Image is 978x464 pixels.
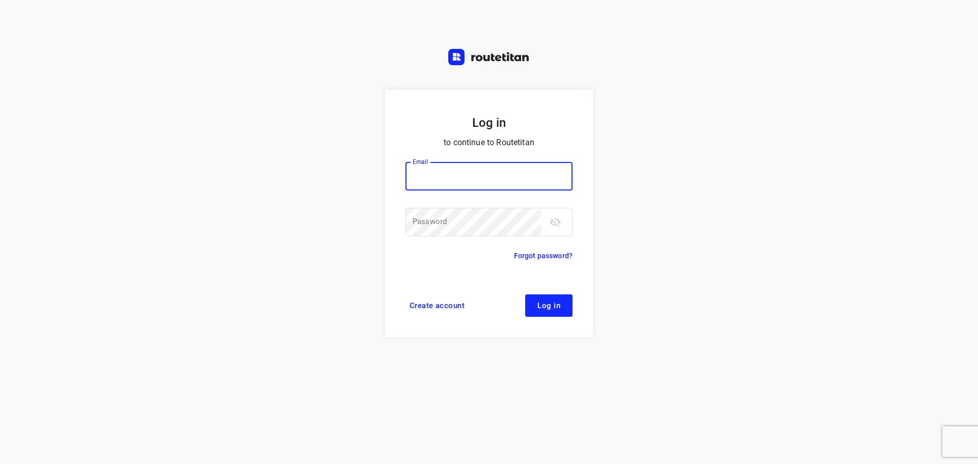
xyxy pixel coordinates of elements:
[405,294,469,317] a: Create account
[537,302,560,310] span: Log in
[405,135,573,150] p: to continue to Routetitan
[448,49,530,65] img: Routetitan
[525,294,573,317] button: Log in
[448,49,530,68] a: Routetitan
[545,212,565,232] button: toggle password visibility
[514,250,573,262] a: Forgot password?
[410,302,465,310] span: Create account
[405,114,573,131] h5: Log in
